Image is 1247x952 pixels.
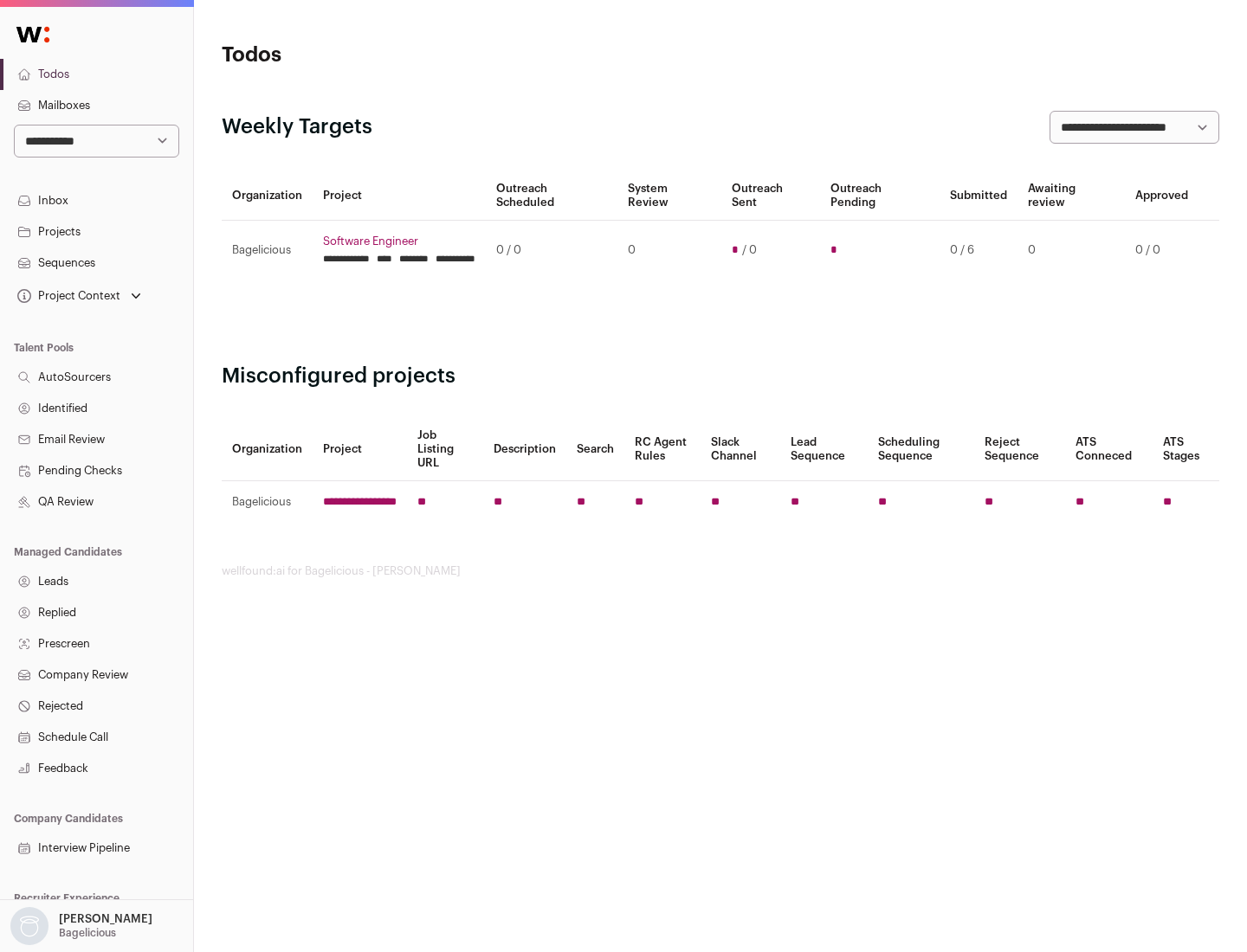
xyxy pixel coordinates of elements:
th: Organization [222,418,313,481]
td: 0 / 0 [1125,221,1199,280]
th: Search [566,418,624,481]
th: Reject Sequence [974,418,1066,481]
button: Open dropdown [7,907,156,945]
th: Outreach Sent [721,171,821,221]
td: 0 [617,221,720,280]
th: Organization [222,171,313,221]
th: Lead Sequence [780,418,868,481]
th: ATS Stages [1153,418,1219,481]
th: Approved [1125,171,1199,221]
footer: wellfound:ai for Bagelicious - [PERSON_NAME] [222,564,1219,578]
th: Job Listing URL [407,418,483,481]
td: 0 / 6 [940,221,1018,280]
th: System Review [617,171,720,221]
td: Bagelicious [222,221,313,280]
img: nopic.png [10,907,48,945]
td: Bagelicious [222,481,313,524]
p: Bagelicious [59,926,116,940]
div: Project Context [14,289,120,303]
h2: Weekly Targets [222,113,372,141]
th: Submitted [940,171,1018,221]
span: / 0 [742,243,757,257]
img: Wellfound [7,17,59,52]
td: 0 / 0 [486,221,617,280]
th: Outreach Scheduled [486,171,617,221]
p: [PERSON_NAME] [59,912,152,926]
td: 0 [1018,221,1125,280]
th: Slack Channel [701,418,780,481]
th: RC Agent Rules [624,418,700,481]
th: Awaiting review [1018,171,1125,221]
th: Project [313,171,486,221]
th: Description [483,418,566,481]
h1: Todos [222,42,554,69]
h2: Misconfigured projects [222,363,1219,390]
button: Open dropdown [14,284,145,308]
th: Project [313,418,407,481]
a: Software Engineer [323,235,475,248]
th: Scheduling Sequence [868,418,974,481]
th: ATS Conneced [1065,418,1152,481]
th: Outreach Pending [820,171,939,221]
